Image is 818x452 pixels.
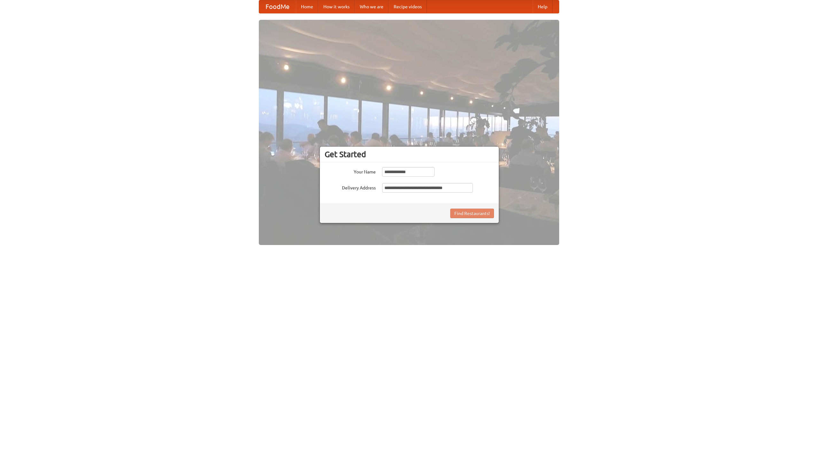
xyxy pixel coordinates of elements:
label: Your Name [325,167,376,175]
button: Find Restaurants! [450,209,494,218]
a: Recipe videos [389,0,427,13]
a: Help [533,0,552,13]
label: Delivery Address [325,183,376,191]
a: How it works [318,0,355,13]
a: Home [296,0,318,13]
h3: Get Started [325,149,494,159]
a: FoodMe [259,0,296,13]
a: Who we are [355,0,389,13]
